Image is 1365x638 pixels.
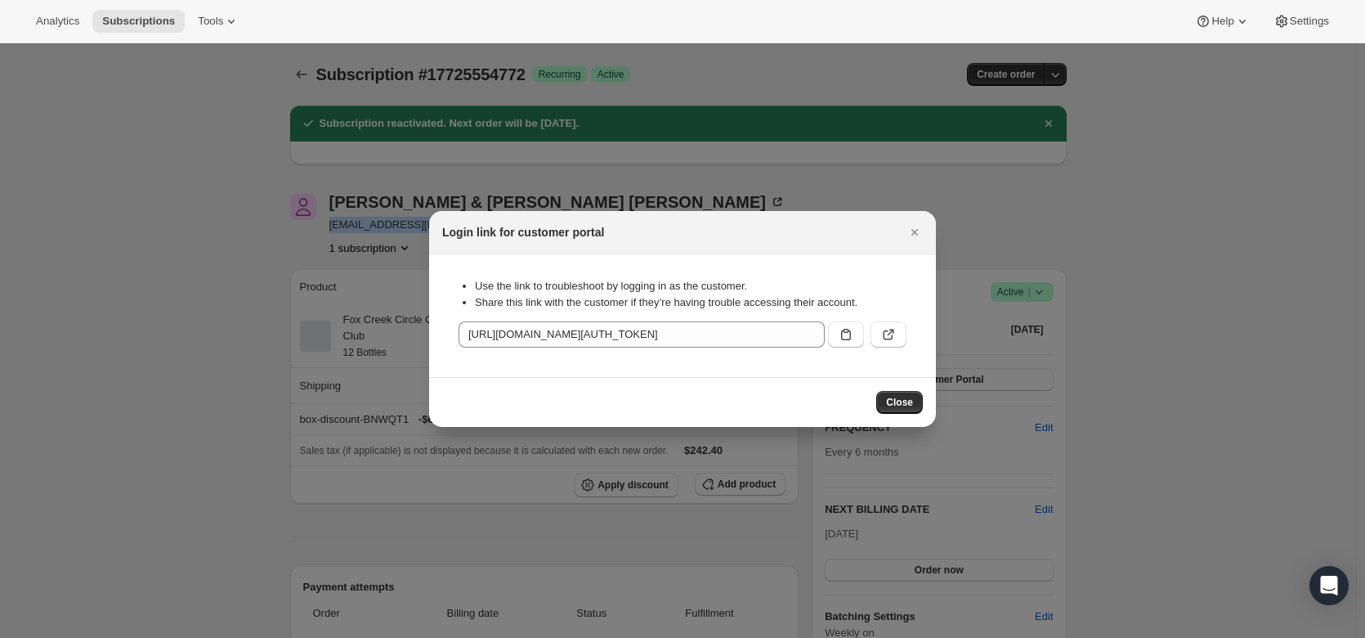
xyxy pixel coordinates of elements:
span: Close [886,396,913,409]
div: Open Intercom Messenger [1309,566,1349,605]
button: Close [876,391,923,414]
button: Help [1185,10,1260,33]
span: Tools [198,15,223,28]
li: Use the link to troubleshoot by logging in as the customer. [475,278,906,294]
span: Analytics [36,15,79,28]
button: Tools [188,10,249,33]
button: Close [903,221,926,244]
span: Subscriptions [102,15,175,28]
li: Share this link with the customer if they’re having trouble accessing their account. [475,294,906,311]
button: Subscriptions [92,10,185,33]
span: Help [1211,15,1233,28]
button: Analytics [26,10,89,33]
button: Settings [1264,10,1339,33]
h2: Login link for customer portal [442,224,604,240]
span: Settings [1290,15,1329,28]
